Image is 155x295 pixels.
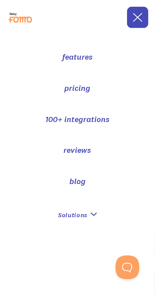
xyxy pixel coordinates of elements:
[62,51,93,63] a: features
[64,145,92,156] a: reviews
[127,7,148,28] div: menu
[69,176,86,187] a: blog
[58,207,88,224] div: Solutions
[116,256,139,279] iframe: Toggle Customer Support
[65,83,91,94] a: pricing
[45,114,110,125] a: 100+ integrations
